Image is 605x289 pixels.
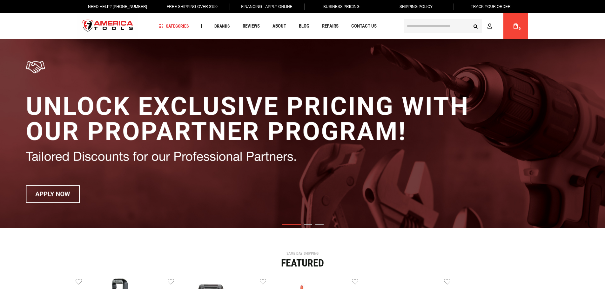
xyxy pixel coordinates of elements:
[214,24,230,28] span: Brands
[322,24,339,29] span: Repairs
[299,24,309,29] span: Blog
[240,22,263,30] a: Reviews
[519,27,521,30] span: 0
[158,24,189,28] span: Categories
[319,22,341,30] a: Repairs
[243,24,260,29] span: Reviews
[156,22,192,30] a: Categories
[76,258,530,268] div: Featured
[77,14,139,38] a: store logo
[76,252,530,255] div: SAME DAY SHIPPING
[470,20,482,32] button: Search
[212,22,233,30] a: Brands
[77,14,139,38] img: America Tools
[400,4,433,9] span: Shipping Policy
[296,22,312,30] a: Blog
[270,22,289,30] a: About
[510,13,522,39] a: 0
[272,24,286,29] span: About
[348,22,380,30] a: Contact Us
[351,24,377,29] span: Contact Us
